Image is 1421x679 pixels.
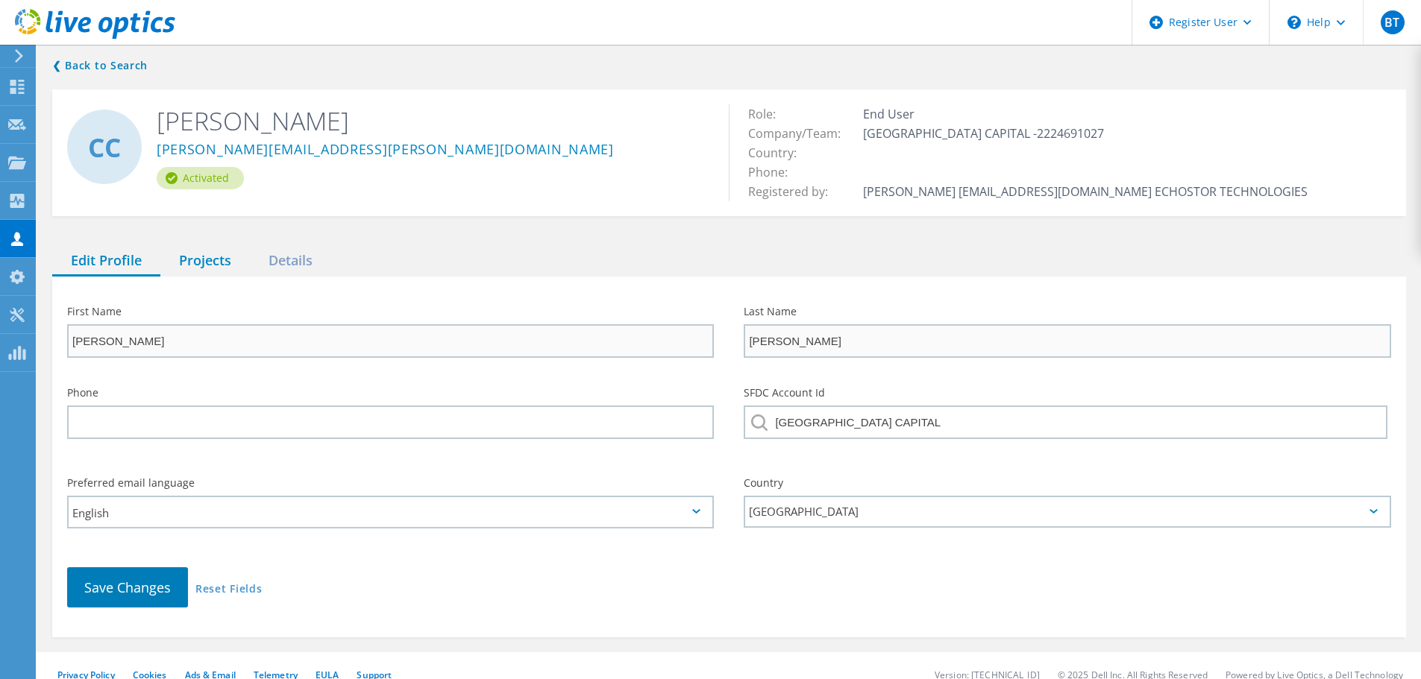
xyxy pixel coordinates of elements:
label: Phone [67,388,714,398]
label: Country [744,478,1390,488]
label: Preferred email language [67,478,714,488]
span: CC [88,134,121,160]
span: Company/Team: [748,125,856,142]
td: [PERSON_NAME] [EMAIL_ADDRESS][DOMAIN_NAME] ECHOSTOR TECHNOLOGIES [859,182,1311,201]
h2: [PERSON_NAME] [157,104,706,137]
div: Activated [157,167,244,189]
a: [PERSON_NAME][EMAIL_ADDRESS][PERSON_NAME][DOMAIN_NAME] [157,142,614,158]
svg: \n [1287,16,1301,29]
button: Save Changes [67,567,188,607]
a: Live Optics Dashboard [15,31,175,42]
div: Projects [160,246,250,277]
label: Last Name [744,306,1390,317]
div: Details [250,246,331,277]
span: Phone: [748,164,803,180]
span: Save Changes [84,578,171,596]
a: Back to search [52,57,148,75]
label: SFDC Account Id [744,388,1390,398]
span: Registered by: [748,183,843,200]
td: End User [859,104,1311,124]
span: Country: [748,145,812,161]
span: BT [1384,16,1399,28]
span: Role: [748,106,791,122]
div: [GEOGRAPHIC_DATA] [744,496,1390,528]
label: First Name [67,306,714,317]
a: Reset Fields [195,584,262,596]
span: [GEOGRAPHIC_DATA] CAPITAL -2224691027 [863,125,1119,142]
div: Edit Profile [52,246,160,277]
